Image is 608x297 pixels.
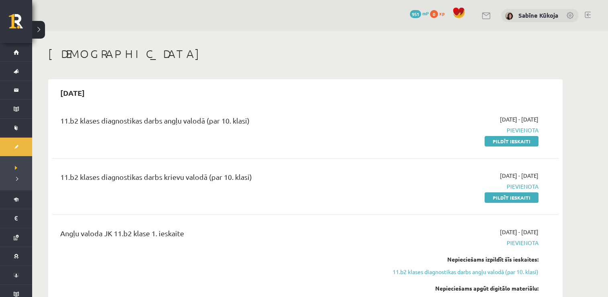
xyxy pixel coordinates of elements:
[505,12,513,20] img: Sabīne Kūkoja
[387,239,538,247] span: Pievienota
[387,255,538,264] div: Nepieciešams izpildīt šīs ieskaites:
[500,171,538,180] span: [DATE] - [DATE]
[500,228,538,236] span: [DATE] - [DATE]
[387,268,538,276] a: 11.b2 klases diagnostikas darbs angļu valodā (par 10. klasi)
[422,10,429,16] span: mP
[60,115,375,130] div: 11.b2 klases diagnostikas darbs angļu valodā (par 10. klasi)
[430,10,438,18] span: 0
[410,10,421,18] span: 951
[48,47,563,61] h1: [DEMOGRAPHIC_DATA]
[410,10,429,16] a: 951 mP
[439,10,444,16] span: xp
[60,228,375,243] div: Angļu valoda JK 11.b2 klase 1. ieskaite
[387,182,538,191] span: Pievienota
[387,126,538,134] span: Pievienota
[387,284,538,293] div: Nepieciešams apgūt digitālo materiālu:
[52,83,93,102] h2: [DATE]
[9,14,32,34] a: Rīgas 1. Tālmācības vidusskola
[485,192,538,203] a: Pildīt ieskaiti
[500,115,538,124] span: [DATE] - [DATE]
[60,171,375,186] div: 11.b2 klases diagnostikas darbs krievu valodā (par 10. klasi)
[485,136,538,146] a: Pildīt ieskaiti
[518,11,558,19] a: Sabīne Kūkoja
[430,10,448,16] a: 0 xp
